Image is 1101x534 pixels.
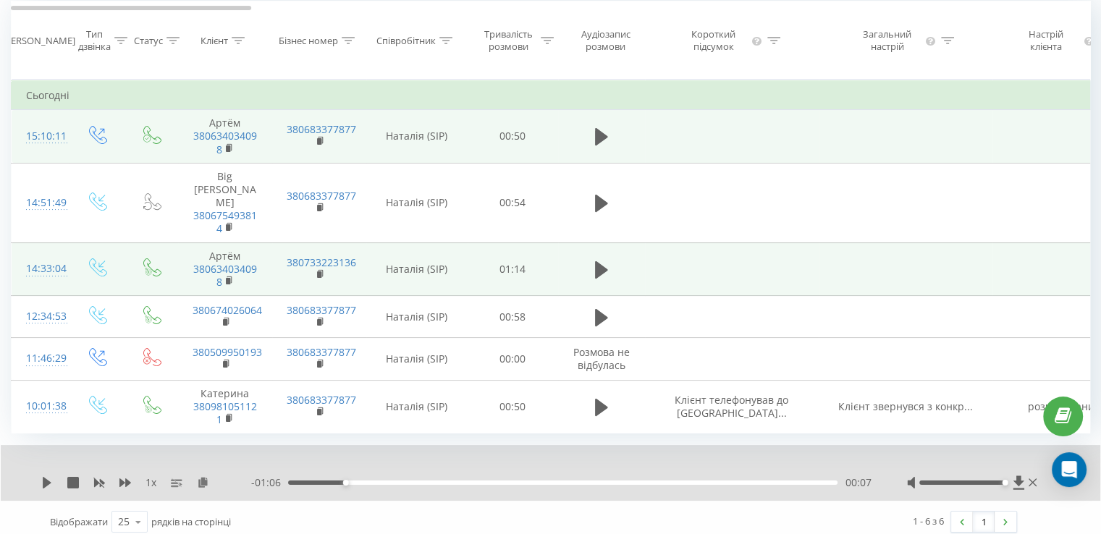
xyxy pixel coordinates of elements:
[376,35,436,47] div: Співробітник
[343,480,349,486] div: Accessibility label
[193,129,257,156] a: 380634034098
[26,255,55,283] div: 14:33:04
[366,242,468,296] td: Наталія (SIP)
[26,344,55,373] div: 11:46:29
[279,35,338,47] div: Бізнес номер
[201,35,228,47] div: Клієнт
[178,110,272,164] td: Артём
[679,28,748,53] div: Короткий підсумок
[178,242,272,296] td: Артём
[178,380,272,433] td: Катерина
[26,392,55,420] div: 10:01:38
[134,35,163,47] div: Статус
[287,122,356,136] a: 380683377877
[973,512,995,532] a: 1
[838,399,973,413] span: Клієнт звернувся з конкр...
[193,399,257,426] a: 380981051121
[50,515,108,528] span: Відображати
[251,475,288,490] span: - 01:06
[1052,452,1087,487] div: Open Intercom Messenger
[178,163,272,242] td: Big [PERSON_NAME]
[287,393,356,407] a: 380683377877
[853,28,922,53] div: Загальний настрій
[468,296,558,338] td: 00:58
[570,28,641,53] div: Аудіозапис розмови
[1012,28,1079,53] div: Настрій клієнта
[78,28,111,53] div: Тип дзвінка
[287,303,356,317] a: 380683377877
[193,303,262,317] a: 380674026064
[468,380,558,433] td: 00:50
[468,110,558,164] td: 00:50
[468,242,558,296] td: 01:14
[480,28,537,53] div: Тривалість розмови
[118,514,130,529] div: 25
[1002,480,1008,486] div: Accessibility label
[366,338,468,380] td: Наталія (SIP)
[468,338,558,380] td: 00:00
[26,302,55,331] div: 12:34:53
[366,296,468,338] td: Наталія (SIP)
[193,262,257,289] a: 380634034098
[287,345,356,359] a: 380683377877
[151,515,231,528] span: рядків на сторінці
[366,110,468,164] td: Наталія (SIP)
[26,122,55,151] div: 15:10:11
[675,393,788,420] span: Клієнт телефонував до [GEOGRAPHIC_DATA]...
[26,189,55,217] div: 14:51:49
[468,163,558,242] td: 00:54
[193,345,262,359] a: 380509950193
[193,208,257,235] a: 380675493814
[845,475,871,490] span: 00:07
[287,255,356,269] a: 380733223136
[287,189,356,203] a: 380683377877
[145,475,156,490] span: 1 x
[366,163,468,242] td: Наталія (SIP)
[573,345,630,372] span: Розмова не відбулась
[366,380,468,433] td: Наталія (SIP)
[2,35,75,47] div: [PERSON_NAME]
[913,514,944,528] div: 1 - 6 з 6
